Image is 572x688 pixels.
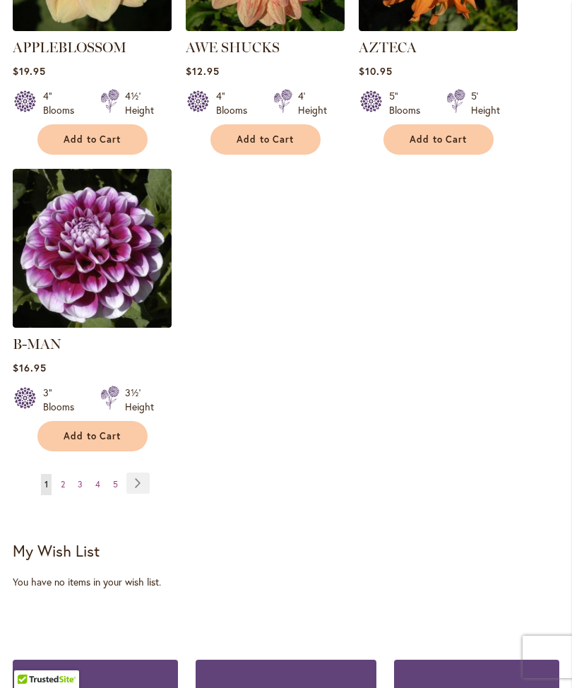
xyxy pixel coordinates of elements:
[186,20,345,34] a: AWE SHUCKS
[95,479,100,490] span: 4
[64,430,121,442] span: Add to Cart
[13,20,172,34] a: APPLEBLOSSOM
[13,64,46,78] span: $19.95
[13,575,559,589] div: You have no items in your wish list.
[471,89,500,117] div: 5' Height
[64,134,121,146] span: Add to Cart
[43,386,83,414] div: 3" Blooms
[186,39,280,56] a: AWE SHUCKS
[113,479,118,490] span: 5
[13,336,61,352] a: B-MAN
[410,134,467,146] span: Add to Cart
[186,64,220,78] span: $12.95
[109,474,121,495] a: 5
[11,638,50,677] iframe: Launch Accessibility Center
[13,540,100,561] strong: My Wish List
[61,479,65,490] span: 2
[125,89,154,117] div: 4½' Height
[13,39,126,56] a: APPLEBLOSSOM
[359,20,518,34] a: AZTECA
[237,134,294,146] span: Add to Cart
[13,169,172,328] img: B-MAN
[125,386,154,414] div: 3½' Height
[383,124,494,155] button: Add to Cart
[78,479,83,490] span: 3
[13,361,47,374] span: $16.95
[389,89,429,117] div: 5" Blooms
[359,64,393,78] span: $10.95
[359,39,417,56] a: AZTECA
[298,89,327,117] div: 4' Height
[43,89,83,117] div: 4" Blooms
[74,474,86,495] a: 3
[210,124,321,155] button: Add to Cart
[37,124,148,155] button: Add to Cart
[92,474,104,495] a: 4
[216,89,256,117] div: 4" Blooms
[44,479,48,490] span: 1
[57,474,68,495] a: 2
[37,421,148,451] button: Add to Cart
[13,317,172,331] a: B-MAN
